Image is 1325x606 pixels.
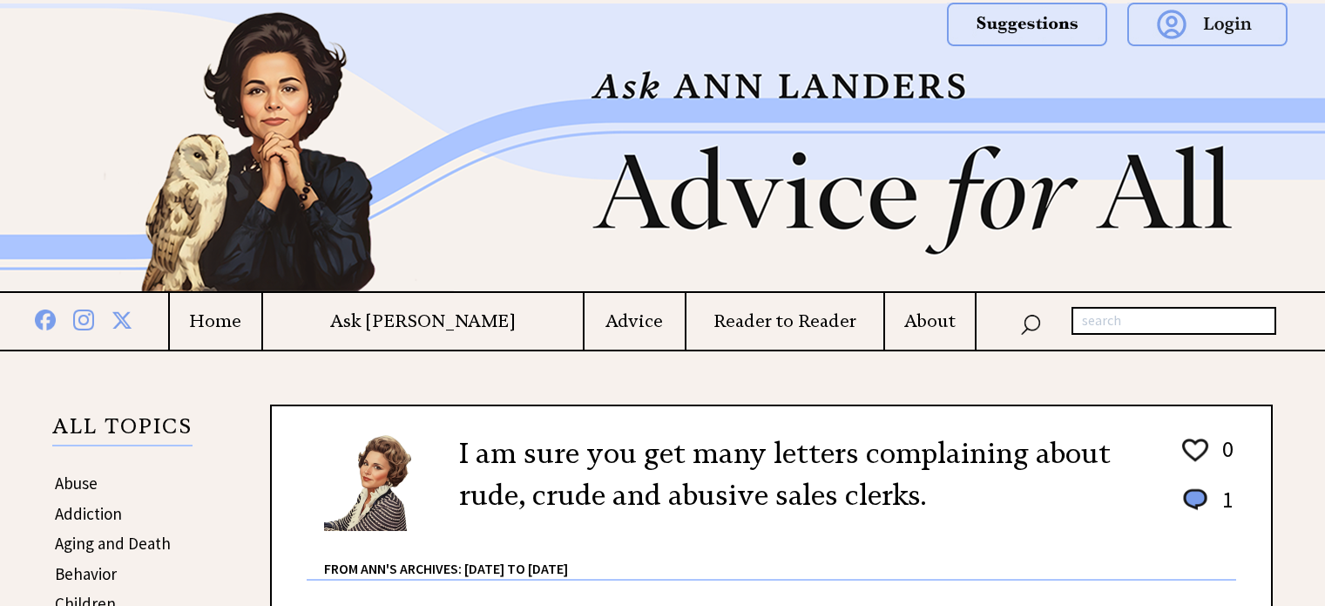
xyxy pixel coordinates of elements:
a: Behavior [55,563,117,584]
a: Advice [585,310,685,332]
a: Aging and Death [55,533,171,554]
img: heart_outline%201.png [1180,435,1211,466]
div: From Ann's Archives: [DATE] to [DATE] [324,533,1236,579]
img: header2b_v1.png [36,3,1290,291]
a: Abuse [55,473,98,494]
td: 0 [1213,434,1234,483]
img: instagram%20blue.png [73,306,94,330]
img: Ann6%20v2%20small.png [324,432,433,531]
td: 1 [1213,485,1234,531]
img: message_round%201.png [1180,486,1211,514]
img: suggestions.png [947,3,1107,46]
p: ALL TOPICS [52,417,193,446]
a: About [885,310,975,332]
img: x%20blue.png [112,307,132,330]
h2: I am sure you get many letters complaining about rude, crude and abusive sales clerks. [459,432,1153,516]
a: Reader to Reader [686,310,883,332]
a: Ask [PERSON_NAME] [263,310,583,332]
a: Addiction [55,503,122,524]
a: Home [170,310,261,332]
img: right_new2.png [1290,3,1299,291]
img: login.png [1127,3,1288,46]
img: facebook%20blue.png [35,306,56,330]
img: search_nav.png [1020,310,1041,336]
input: search [1071,307,1276,335]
